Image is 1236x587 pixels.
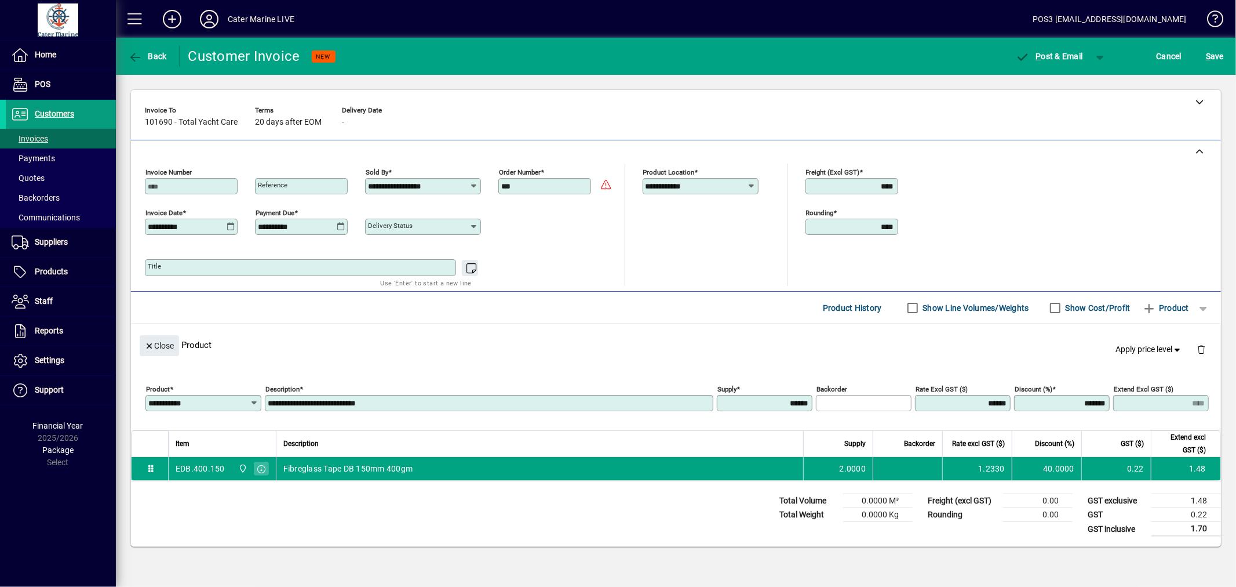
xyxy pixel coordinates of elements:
[916,385,968,393] mat-label: Rate excl GST ($)
[146,385,170,393] mat-label: Product
[499,168,541,176] mat-label: Order number
[1157,47,1182,66] span: Cancel
[952,437,1005,450] span: Rate excl GST ($)
[1082,508,1151,522] td: GST
[6,317,116,346] a: Reports
[35,237,68,247] span: Suppliers
[1151,522,1221,537] td: 1.70
[35,385,64,394] span: Support
[12,154,55,163] span: Payments
[1116,343,1183,356] span: Apply price level
[1151,508,1221,522] td: 0.22
[188,47,300,66] div: Customer Invoice
[1082,522,1151,537] td: GST inclusive
[1154,46,1185,67] button: Cancel
[6,41,116,70] a: Home
[1016,52,1083,61] span: ost & Email
[643,168,695,176] mat-label: Product location
[1136,298,1195,318] button: Product
[176,463,225,474] div: EDB.400.150
[840,463,866,474] span: 2.0000
[33,421,83,430] span: Financial Year
[6,258,116,287] a: Products
[1158,431,1206,456] span: Extend excl GST ($)
[12,213,80,222] span: Communications
[191,9,228,30] button: Profile
[128,52,167,61] span: Back
[35,50,56,59] span: Home
[283,437,319,450] span: Description
[1206,52,1211,61] span: S
[1033,10,1187,28] div: POS3 [EMAIL_ADDRESS][DOMAIN_NAME]
[283,463,413,474] span: Fibreglass Tape DB 150mm 400gm
[823,299,882,317] span: Product History
[1151,457,1220,480] td: 1.48
[1012,457,1081,480] td: 40.0000
[1015,385,1052,393] mat-label: Discount (%)
[145,118,238,127] span: 101690 - Total Yacht Care
[145,168,192,176] mat-label: Invoice number
[806,168,860,176] mat-label: Freight (excl GST)
[35,296,53,306] span: Staff
[144,336,174,356] span: Close
[1082,494,1151,508] td: GST exclusive
[1198,2,1222,40] a: Knowledge Base
[35,326,63,335] span: Reports
[148,262,161,270] mat-label: Title
[342,118,344,127] span: -
[116,46,180,67] app-page-header-button: Back
[843,508,913,522] td: 0.0000 Kg
[6,188,116,208] a: Backorders
[806,209,834,217] mat-label: Rounding
[6,129,116,148] a: Invoices
[1036,52,1041,61] span: P
[6,376,116,405] a: Support
[154,9,191,30] button: Add
[1121,437,1144,450] span: GST ($)
[12,193,60,202] span: Backorders
[35,267,68,276] span: Products
[1114,385,1173,393] mat-label: Extend excl GST ($)
[42,445,74,455] span: Package
[6,70,116,99] a: POS
[381,276,472,289] mat-hint: Use 'Enter' to start a new line
[35,356,64,365] span: Settings
[904,437,935,450] span: Backorder
[6,346,116,375] a: Settings
[1187,344,1215,354] app-page-header-button: Delete
[950,463,1005,474] div: 1.2330
[1003,494,1073,508] td: 0.00
[717,385,737,393] mat-label: Supply
[368,222,413,230] mat-label: Delivery status
[1063,302,1131,314] label: Show Cost/Profit
[843,494,913,508] td: 0.0000 M³
[176,437,189,450] span: Item
[258,181,287,189] mat-label: Reference
[1010,46,1089,67] button: Post & Email
[6,287,116,316] a: Staff
[816,385,847,393] mat-label: Backorder
[1111,339,1188,360] button: Apply price level
[131,324,1221,366] div: Product
[921,302,1029,314] label: Show Line Volumes/Weights
[316,53,331,60] span: NEW
[1081,457,1151,480] td: 0.22
[1035,437,1074,450] span: Discount (%)
[1206,47,1224,66] span: ave
[145,209,183,217] mat-label: Invoice date
[125,46,170,67] button: Back
[235,462,249,475] span: Cater Marine
[1203,46,1227,67] button: Save
[922,494,1003,508] td: Freight (excl GST)
[922,508,1003,522] td: Rounding
[818,298,887,318] button: Product History
[1142,299,1189,317] span: Product
[366,168,388,176] mat-label: Sold by
[1187,335,1215,363] button: Delete
[6,168,116,188] a: Quotes
[12,173,45,183] span: Quotes
[35,109,74,118] span: Customers
[774,508,843,522] td: Total Weight
[256,209,294,217] mat-label: Payment due
[137,340,182,350] app-page-header-button: Close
